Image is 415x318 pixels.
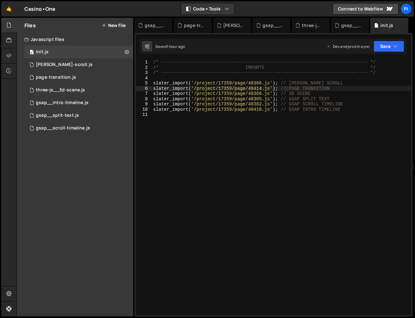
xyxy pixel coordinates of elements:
[36,125,90,131] div: gsap__scroll-timeline.js
[36,113,79,118] div: gsap__split-text.js
[181,3,234,15] button: Code + Tools
[24,5,56,13] div: Casino•One
[24,109,133,122] div: gsap__split-text.js
[136,107,152,112] div: 10
[1,1,17,17] a: 🤙
[167,44,185,49] div: 1 hour ago
[380,22,393,29] div: init.js
[36,62,93,68] div: [PERSON_NAME]-scroll.js
[145,22,165,29] div: gsap__intro-timeline.js
[302,22,322,29] div: three-js__3d-scene.js
[24,22,36,29] h2: Files
[24,84,133,96] div: three-js__3d-scene.js
[17,33,133,46] div: Javascript files
[136,60,152,65] div: 1
[263,22,283,29] div: gsap__split-text.js
[36,100,88,106] div: gsap__intro-timeline.js
[373,41,404,52] button: Save
[24,71,133,84] div: 17359/48414.js
[24,46,133,58] div: 17359/48279.js
[36,87,85,93] div: three-js__3d-scene.js
[36,75,76,80] div: page-transition.js
[136,86,152,91] div: 6
[184,22,204,29] div: page-transition.js
[36,49,49,55] div: init.js
[24,96,133,109] div: 17359/48416.js
[136,70,152,76] div: 3
[136,96,152,102] div: 8
[136,81,152,86] div: 5
[30,50,34,55] span: 0
[333,3,399,15] a: Connect to Webflow
[102,23,126,28] button: New File
[341,22,361,29] div: gsap__scroll-timeline.js
[24,122,133,135] div: gsap__scroll-timeline.js
[327,44,370,49] div: Dev and prod in sync
[223,22,243,29] div: [PERSON_NAME]-scroll.js
[400,3,412,15] a: Pi
[136,76,152,81] div: 4
[136,65,152,70] div: 2
[155,44,185,49] div: Saved
[136,102,152,107] div: 9
[136,91,152,96] div: 7
[136,112,152,117] div: 11
[24,58,133,71] div: 17359/48306.js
